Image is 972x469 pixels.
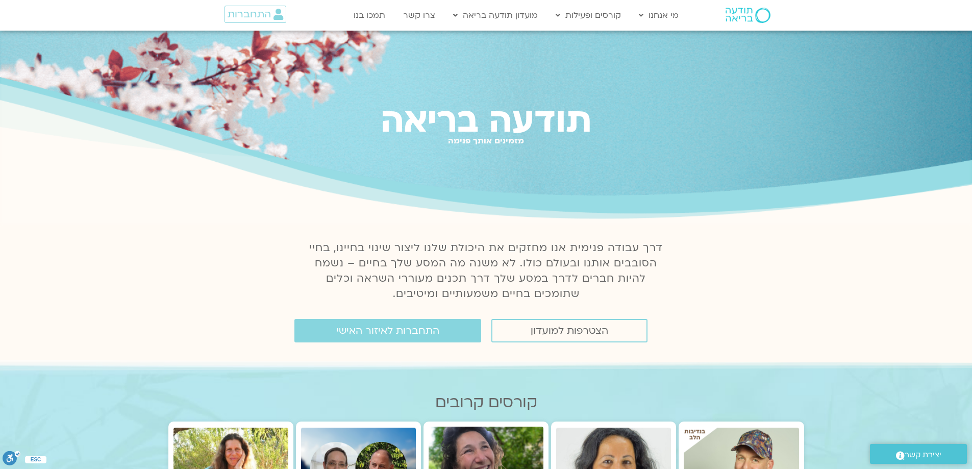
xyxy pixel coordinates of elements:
a: צרו קשר [398,6,440,25]
a: התחברות לאיזור האישי [294,319,481,342]
a: קורסים ופעילות [551,6,626,25]
a: יצירת קשר [870,444,967,464]
span: התחברות [228,9,271,20]
span: התחברות לאיזור האישי [336,325,439,336]
a: מי אנחנו [634,6,684,25]
a: תמכו בנו [348,6,390,25]
p: דרך עבודה פנימית אנו מחזקים את היכולת שלנו ליצור שינוי בחיינו, בחיי הסובבים אותנו ובעולם כולו. לא... [304,240,669,302]
a: הצטרפות למועדון [491,319,647,342]
span: הצטרפות למועדון [531,325,608,336]
a: מועדון תודעה בריאה [448,6,543,25]
span: יצירת קשר [905,448,941,462]
h2: קורסים קרובים [168,393,804,411]
img: תודעה בריאה [726,8,770,23]
a: התחברות [225,6,286,23]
